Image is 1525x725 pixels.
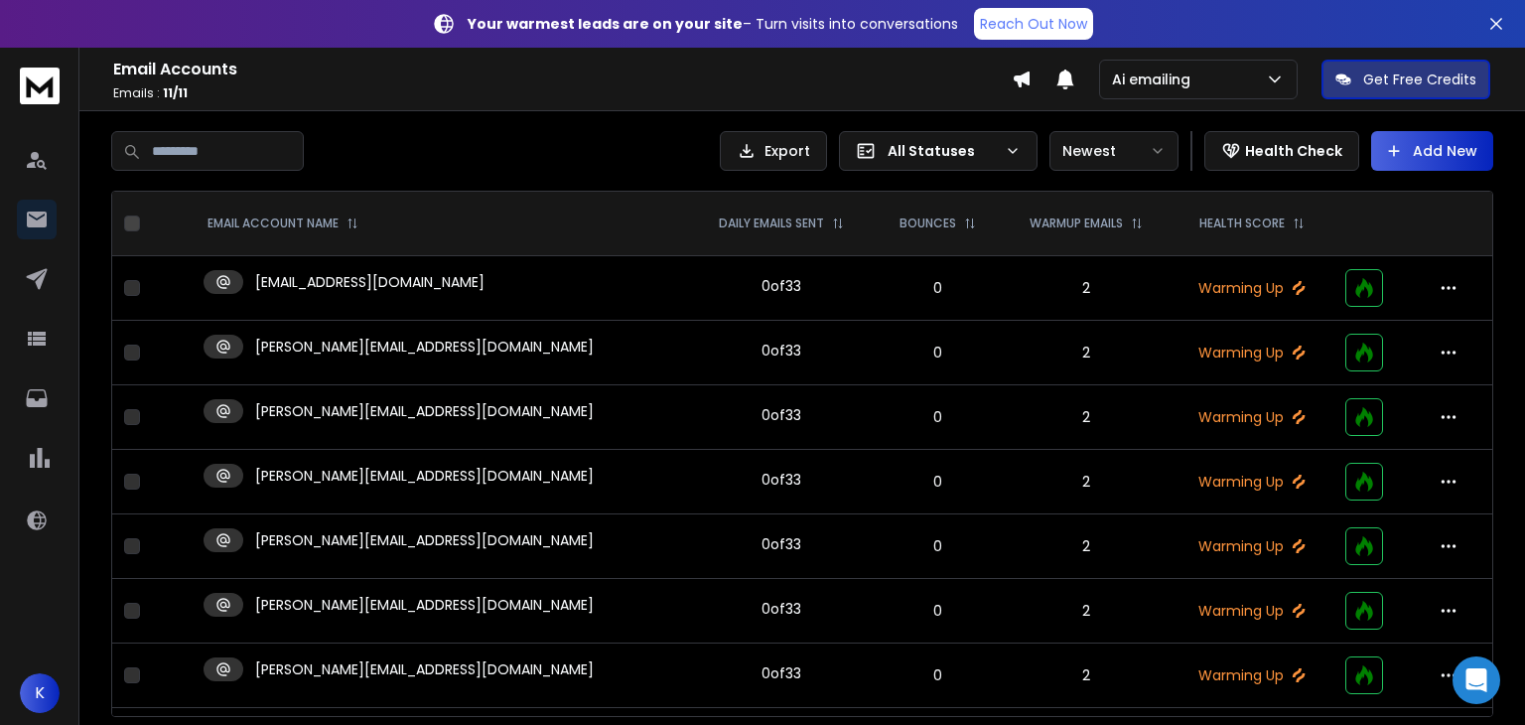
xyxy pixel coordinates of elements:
div: 0 of 33 [762,341,801,361]
div: EMAIL ACCOUNT NAME [208,216,358,231]
td: 2 [1001,450,1172,514]
p: All Statuses [888,141,997,161]
p: WARMUP EMAILS [1030,216,1123,231]
td: 2 [1001,579,1172,644]
p: Get Free Credits [1363,70,1476,89]
p: [PERSON_NAME][EMAIL_ADDRESS][DOMAIN_NAME] [255,401,594,421]
p: – Turn visits into conversations [468,14,958,34]
p: 0 [886,472,989,492]
a: Reach Out Now [974,8,1093,40]
p: Emails : [113,85,1012,101]
button: Export [720,131,827,171]
p: Warming Up [1183,343,1321,362]
p: Warming Up [1183,278,1321,298]
div: 0 of 33 [762,276,801,296]
div: 0 of 33 [762,534,801,554]
div: 0 of 33 [762,663,801,683]
td: 2 [1001,321,1172,385]
p: [PERSON_NAME][EMAIL_ADDRESS][DOMAIN_NAME] [255,595,594,615]
div: 0 of 33 [762,405,801,425]
p: [EMAIL_ADDRESS][DOMAIN_NAME] [255,272,485,292]
p: 0 [886,601,989,621]
td: 2 [1001,514,1172,579]
td: 2 [1001,385,1172,450]
p: 0 [886,665,989,685]
td: 2 [1001,256,1172,321]
p: Health Check [1245,141,1342,161]
td: 2 [1001,644,1172,708]
p: Ai emailing [1112,70,1198,89]
p: Warming Up [1183,601,1321,621]
p: [PERSON_NAME][EMAIL_ADDRESS][DOMAIN_NAME] [255,530,594,550]
button: Newest [1049,131,1178,171]
p: [PERSON_NAME][EMAIL_ADDRESS][DOMAIN_NAME] [255,466,594,486]
button: Get Free Credits [1321,60,1490,99]
p: 0 [886,278,989,298]
strong: Your warmest leads are on your site [468,14,743,34]
p: Reach Out Now [980,14,1087,34]
p: [PERSON_NAME][EMAIL_ADDRESS][DOMAIN_NAME] [255,337,594,357]
div: Open Intercom Messenger [1453,656,1500,704]
span: 11 / 11 [163,84,188,101]
h1: Email Accounts [113,58,1012,81]
button: Health Check [1204,131,1359,171]
p: Warming Up [1183,536,1321,556]
p: 0 [886,407,989,427]
button: Add New [1371,131,1493,171]
p: 0 [886,536,989,556]
p: [PERSON_NAME][EMAIL_ADDRESS][DOMAIN_NAME] [255,659,594,679]
p: BOUNCES [900,216,956,231]
p: DAILY EMAILS SENT [719,216,824,231]
img: logo [20,68,60,104]
div: 0 of 33 [762,599,801,619]
p: Warming Up [1183,472,1321,492]
p: Warming Up [1183,407,1321,427]
div: 0 of 33 [762,470,801,490]
p: Warming Up [1183,665,1321,685]
button: K [20,673,60,713]
p: HEALTH SCORE [1199,216,1285,231]
p: 0 [886,343,989,362]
